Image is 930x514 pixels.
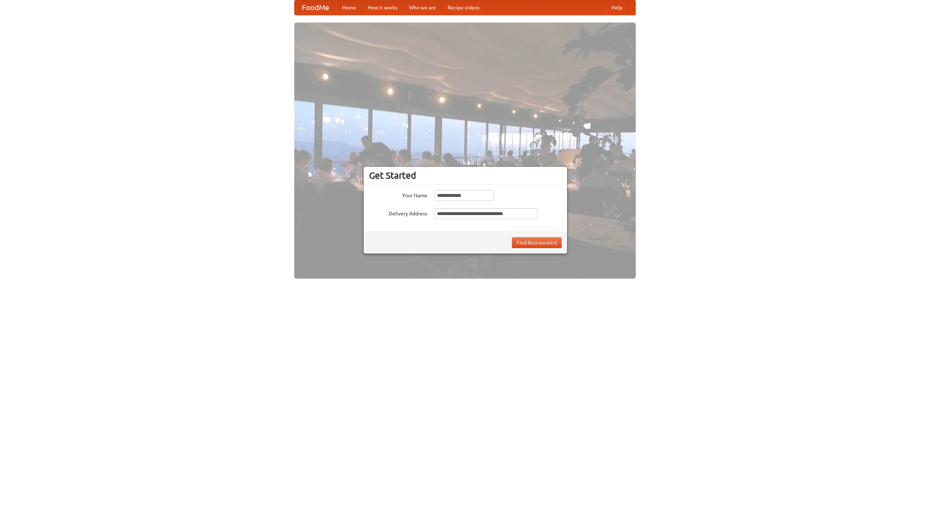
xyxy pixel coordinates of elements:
a: Home [336,0,362,15]
a: Help [606,0,628,15]
label: Your Name [369,190,427,199]
a: FoodMe [295,0,336,15]
a: Recipe videos [442,0,485,15]
a: How it works [362,0,403,15]
h3: Get Started [369,170,562,181]
button: Find Restaurants! [512,237,562,248]
a: Who we are [403,0,442,15]
label: Delivery Address [369,208,427,217]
